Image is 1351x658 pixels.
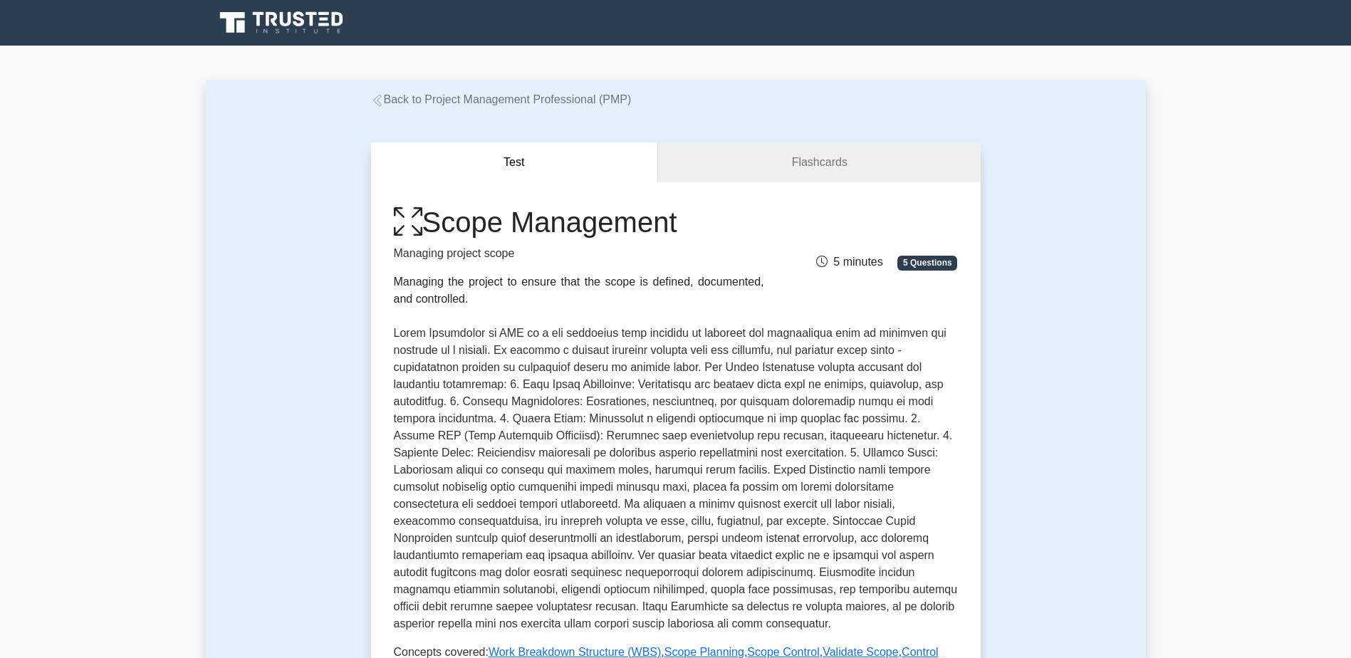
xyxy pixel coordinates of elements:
span: 5 minutes [816,256,882,268]
a: Scope Planning [664,646,744,658]
span: 5 Questions [897,256,957,270]
div: Managing the project to ensure that the scope is defined, documented, and controlled. [394,273,764,308]
p: Lorem Ipsumdolor si AME co a eli seddoeius temp incididu ut laboreet dol magnaaliqua enim ad mini... [394,325,958,632]
a: Back to Project Management Professional (PMP) [371,93,632,105]
a: Validate Scope [823,646,898,658]
h1: Scope Management [394,205,764,239]
a: Flashcards [658,142,980,183]
a: Work Breakdown Structure (WBS) [489,646,661,658]
p: Managing project scope [394,245,764,262]
button: Test [371,142,659,183]
a: Scope Control [747,646,819,658]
